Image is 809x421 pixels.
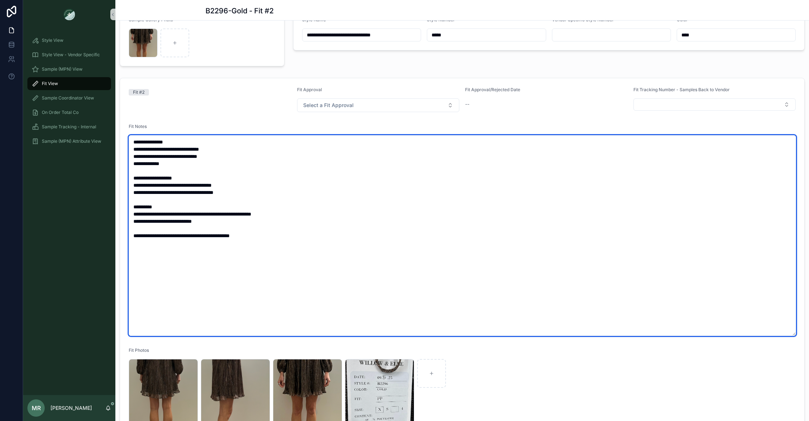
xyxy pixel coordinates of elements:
span: Sample (MPN) View [42,66,83,72]
div: Fit #2 [133,89,145,96]
button: Select Button [633,98,796,111]
span: -- [465,101,469,108]
div: scrollable content [23,29,115,157]
span: Style View [42,37,63,43]
span: Sample (MPN) Attribute View [42,138,101,144]
span: Fit Approval/Rejected Date [465,87,520,92]
span: Sample Tracking - Internal [42,124,96,130]
span: On Order Total Co [42,110,79,115]
button: Select Button [297,98,460,112]
span: Fit Notes [129,124,147,129]
p: [PERSON_NAME] [50,404,92,412]
h1: B2296-Gold - Fit #2 [205,6,274,16]
span: Fit View [42,81,58,87]
span: Style View - Vendor Specific [42,52,100,58]
a: Sample Coordinator View [27,92,111,105]
a: On Order Total Co [27,106,111,119]
a: Sample (MPN) Attribute View [27,135,111,148]
a: Style View [27,34,111,47]
img: App logo [63,9,75,20]
a: Fit View [27,77,111,90]
span: Fit Approval [297,87,322,92]
a: Sample Tracking - Internal [27,120,111,133]
span: Select a Fit Approval [303,102,354,109]
span: Fit Tracking Number - Samples Back to Vendor [633,87,730,92]
span: MR [32,404,41,412]
span: Sample Coordinator View [42,95,94,101]
a: Sample (MPN) View [27,63,111,76]
a: Style View - Vendor Specific [27,48,111,61]
span: Fit Photos [129,347,149,353]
